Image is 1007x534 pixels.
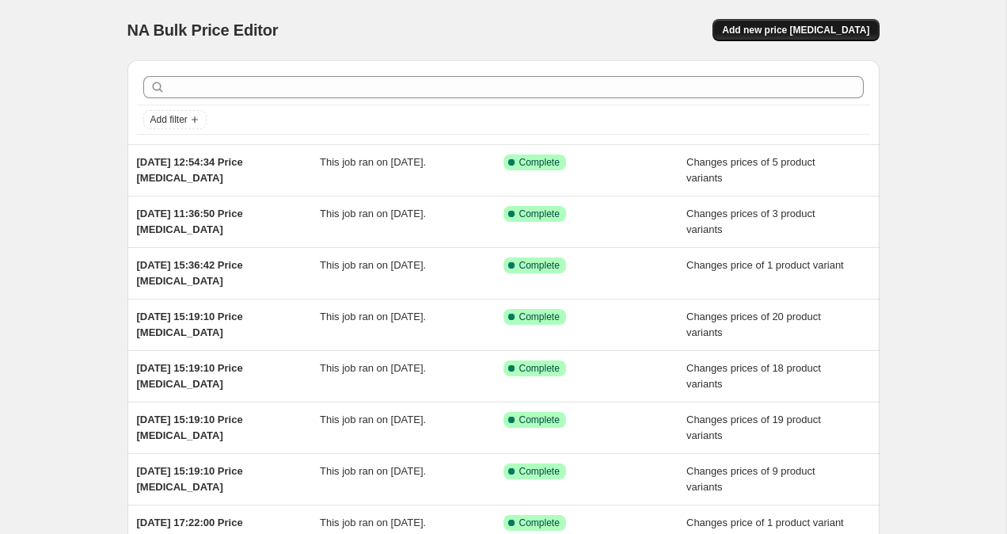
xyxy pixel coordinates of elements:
[686,517,844,528] span: Changes price of 1 product variant
[686,156,815,184] span: Changes prices of 5 product variants
[137,259,243,287] span: [DATE] 15:36:42 Price [MEDICAL_DATA]
[686,311,821,338] span: Changes prices of 20 product variants
[722,24,869,36] span: Add new price [MEDICAL_DATA]
[320,414,426,425] span: This job ran on [DATE].
[712,19,879,41] button: Add new price [MEDICAL_DATA]
[137,362,243,390] span: [DATE] 15:19:10 Price [MEDICAL_DATA]
[519,465,560,478] span: Complete
[519,517,560,529] span: Complete
[320,517,426,528] span: This job ran on [DATE].
[519,414,560,426] span: Complete
[143,110,207,129] button: Add filter
[320,465,426,477] span: This job ran on [DATE].
[137,414,243,441] span: [DATE] 15:19:10 Price [MEDICAL_DATA]
[127,21,279,39] span: NA Bulk Price Editor
[137,311,243,338] span: [DATE] 15:19:10 Price [MEDICAL_DATA]
[519,156,560,169] span: Complete
[137,465,243,493] span: [DATE] 15:19:10 Price [MEDICAL_DATA]
[519,259,560,272] span: Complete
[320,208,426,219] span: This job ran on [DATE].
[686,259,844,271] span: Changes price of 1 product variant
[320,156,426,168] span: This job ran on [DATE].
[519,311,560,323] span: Complete
[320,259,426,271] span: This job ran on [DATE].
[686,414,821,441] span: Changes prices of 19 product variants
[320,311,426,322] span: This job ran on [DATE].
[519,362,560,375] span: Complete
[686,208,815,235] span: Changes prices of 3 product variants
[137,156,243,184] span: [DATE] 12:54:34 Price [MEDICAL_DATA]
[686,362,821,390] span: Changes prices of 18 product variants
[519,208,560,220] span: Complete
[686,465,815,493] span: Changes prices of 9 product variants
[150,113,188,126] span: Add filter
[137,208,243,235] span: [DATE] 11:36:50 Price [MEDICAL_DATA]
[320,362,426,374] span: This job ran on [DATE].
